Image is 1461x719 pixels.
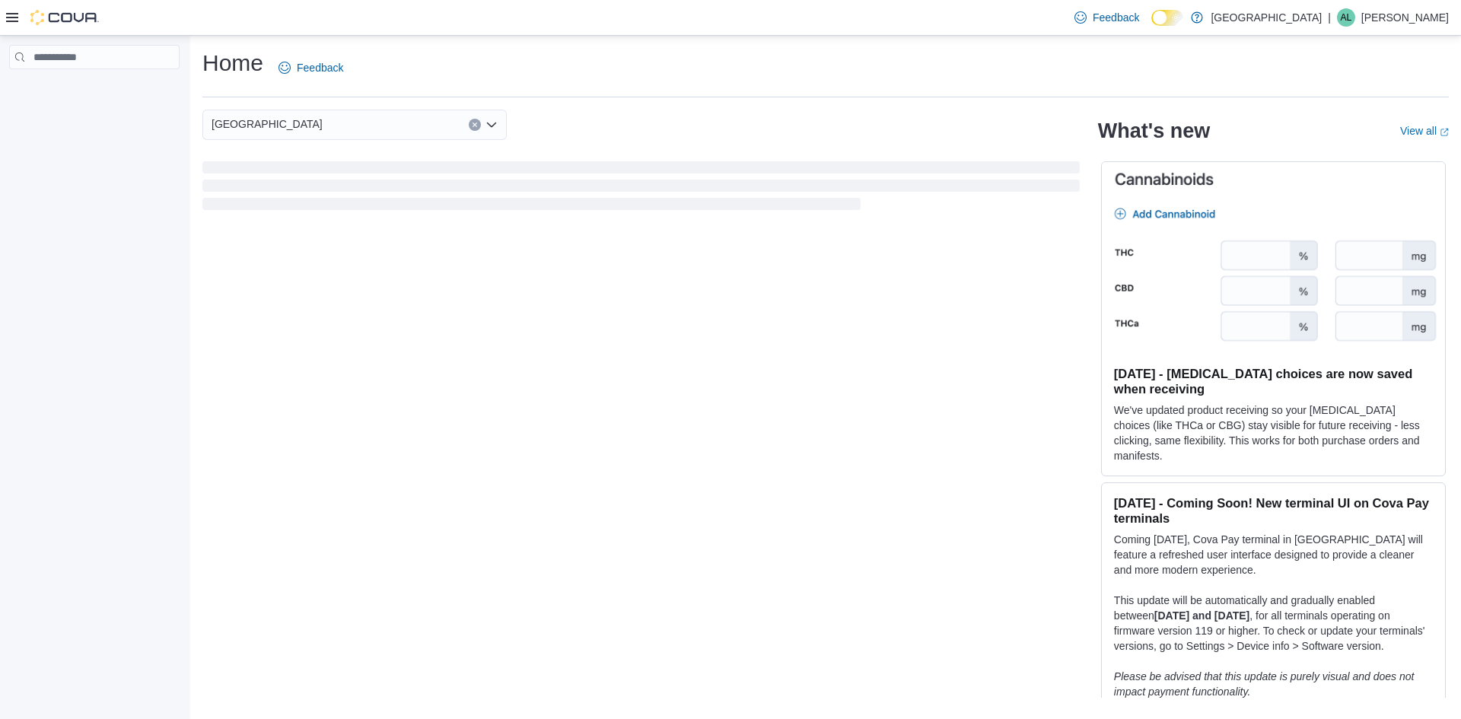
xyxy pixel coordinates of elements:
svg: External link [1440,128,1449,137]
input: Dark Mode [1151,10,1183,26]
a: Feedback [272,52,349,83]
span: Feedback [1093,10,1139,25]
p: We've updated product receiving so your [MEDICAL_DATA] choices (like THCa or CBG) stay visible fo... [1114,402,1433,463]
p: Coming [DATE], Cova Pay terminal in [GEOGRAPHIC_DATA] will feature a refreshed user interface des... [1114,532,1433,577]
a: View allExternal link [1400,125,1449,137]
h3: [DATE] - Coming Soon! New terminal UI on Cova Pay terminals [1114,495,1433,526]
strong: [DATE] and [DATE] [1154,609,1249,622]
h1: Home [202,48,263,78]
span: Feedback [297,60,343,75]
nav: Complex example [9,72,180,109]
span: Loading [202,164,1080,213]
p: | [1328,8,1331,27]
div: Ashley Lehman-Preine [1337,8,1355,27]
span: Dark Mode [1151,26,1152,27]
h3: [DATE] - [MEDICAL_DATA] choices are now saved when receiving [1114,366,1433,396]
span: [GEOGRAPHIC_DATA] [212,115,323,133]
button: Open list of options [485,119,498,131]
em: Please be advised that this update is purely visual and does not impact payment functionality. [1114,670,1415,698]
p: [GEOGRAPHIC_DATA] [1211,8,1322,27]
a: Feedback [1068,2,1145,33]
button: Clear input [469,119,481,131]
span: AL [1341,8,1352,27]
p: This update will be automatically and gradually enabled between , for all terminals operating on ... [1114,593,1433,654]
h2: What's new [1098,119,1210,143]
img: Cova [30,10,99,25]
p: [PERSON_NAME] [1361,8,1449,27]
